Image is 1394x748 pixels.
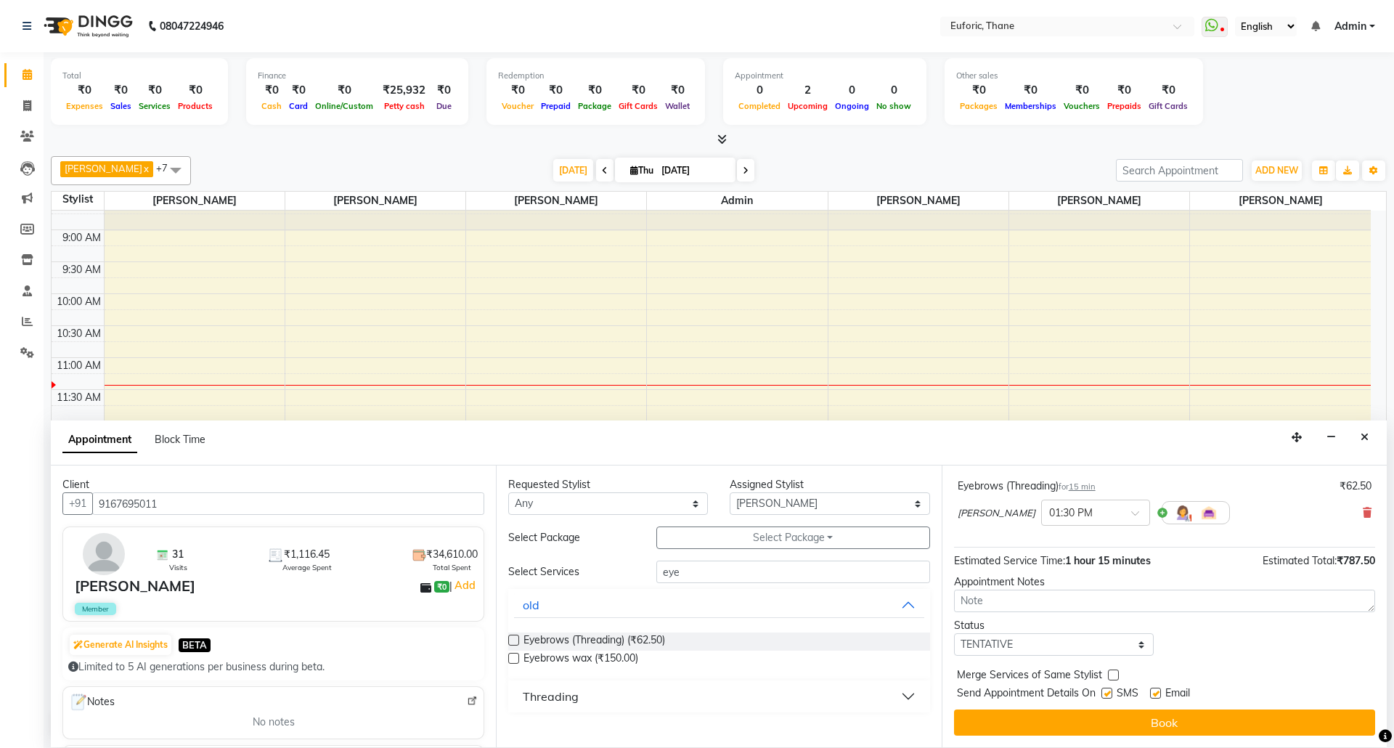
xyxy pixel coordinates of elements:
[258,82,285,99] div: ₹0
[656,561,930,583] input: Search by service name
[1060,82,1104,99] div: ₹0
[1340,479,1371,494] div: ₹62.50
[62,492,93,515] button: +91
[155,433,205,446] span: Block Time
[68,659,478,675] div: Limited to 5 AI generations per business during beta.
[1174,504,1191,521] img: Hairdresser.png
[466,192,646,210] span: [PERSON_NAME]
[661,82,693,99] div: ₹0
[956,101,1001,111] span: Packages
[169,562,187,573] span: Visits
[62,82,107,99] div: ₹0
[523,651,638,669] span: Eyebrows wax (₹150.00)
[62,101,107,111] span: Expenses
[1116,159,1243,182] input: Search Appointment
[431,82,457,99] div: ₹0
[1104,101,1145,111] span: Prepaids
[60,230,104,245] div: 9:00 AM
[828,192,1008,210] span: [PERSON_NAME]
[956,82,1001,99] div: ₹0
[54,294,104,309] div: 10:00 AM
[452,577,478,594] a: Add
[174,82,216,99] div: ₹0
[831,82,873,99] div: 0
[285,101,311,111] span: Card
[514,683,924,710] button: Threading
[498,82,537,99] div: ₹0
[62,477,484,492] div: Client
[253,715,295,730] span: No notes
[160,6,224,46] b: 08047224946
[1255,165,1298,176] span: ADD NEW
[497,530,645,545] div: Select Package
[537,101,574,111] span: Prepaid
[1060,101,1104,111] span: Vouchers
[956,70,1191,82] div: Other sales
[1001,82,1060,99] div: ₹0
[142,163,149,174] a: x
[172,547,184,562] span: 31
[65,163,142,174] span: [PERSON_NAME]
[735,70,915,82] div: Appointment
[1190,192,1371,210] span: [PERSON_NAME]
[54,326,104,341] div: 10:30 AM
[784,101,831,111] span: Upcoming
[1059,481,1096,492] small: for
[958,479,1096,494] div: Eyebrows (Threading)
[1145,82,1191,99] div: ₹0
[784,82,831,99] div: 2
[1252,160,1302,181] button: ADD NEW
[537,82,574,99] div: ₹0
[508,477,708,492] div: Requested Stylist
[156,162,179,174] span: +7
[83,533,125,575] img: avatar
[1104,82,1145,99] div: ₹0
[954,554,1065,567] span: Estimated Service Time:
[380,101,428,111] span: Petty cash
[1200,504,1218,521] img: Interior.png
[75,575,195,597] div: [PERSON_NAME]
[1065,554,1151,567] span: 1 hour 15 minutes
[514,592,924,618] button: old
[433,562,471,573] span: Total Spent
[258,101,285,111] span: Cash
[1069,481,1096,492] span: 15 min
[1145,101,1191,111] span: Gift Cards
[497,564,645,580] div: Select Services
[1001,101,1060,111] span: Memberships
[1354,426,1375,449] button: Close
[311,101,377,111] span: Online/Custom
[735,82,784,99] div: 0
[54,390,104,405] div: 11:30 AM
[523,633,665,651] span: Eyebrows (Threading) (₹62.50)
[135,82,174,99] div: ₹0
[284,547,330,562] span: ₹1,116.45
[107,101,135,111] span: Sales
[957,667,1102,686] span: Merge Services of Same Stylist
[873,82,915,99] div: 0
[37,6,136,46] img: logo
[523,688,579,705] div: Threading
[831,101,873,111] span: Ongoing
[1117,686,1138,704] span: SMS
[69,693,115,712] span: Notes
[1337,554,1375,567] span: ₹787.50
[54,358,104,373] div: 11:00 AM
[656,527,930,549] button: Select Package
[958,506,1035,521] span: [PERSON_NAME]
[60,262,104,277] div: 9:30 AM
[285,192,465,210] span: [PERSON_NAME]
[377,82,431,99] div: ₹25,932
[957,686,1096,704] span: Send Appointment Details On
[730,477,929,492] div: Assigned Stylist
[62,70,216,82] div: Total
[179,638,211,652] span: BETA
[75,603,116,615] span: Member
[657,160,730,182] input: 2025-09-04
[498,70,693,82] div: Redemption
[574,101,615,111] span: Package
[873,101,915,111] span: No show
[735,101,784,111] span: Completed
[426,547,478,562] span: ₹34,610.00
[107,82,135,99] div: ₹0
